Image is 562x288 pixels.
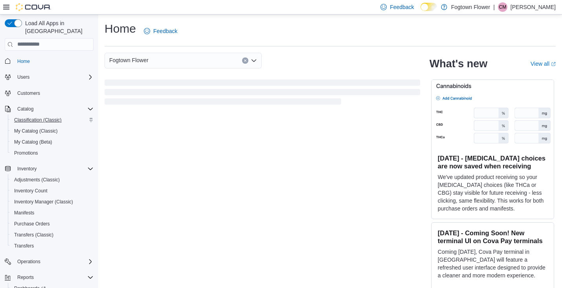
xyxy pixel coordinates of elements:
[8,114,97,126] button: Classification (Classic)
[511,2,556,12] p: [PERSON_NAME]
[421,3,437,11] input: Dark Mode
[11,219,53,229] a: Purchase Orders
[14,117,62,123] span: Classification (Classic)
[11,230,94,240] span: Transfers (Classic)
[438,154,547,170] h3: [DATE] - [MEDICAL_DATA] choices are now saved when receiving
[11,197,94,207] span: Inventory Manager (Classic)
[105,81,420,106] span: Loading
[11,186,94,196] span: Inventory Count
[11,186,51,196] a: Inventory Count
[11,230,57,240] a: Transfers (Classic)
[105,21,136,37] h1: Home
[2,163,97,174] button: Inventory
[14,257,44,266] button: Operations
[11,241,37,251] a: Transfers
[11,175,94,185] span: Adjustments (Classic)
[14,257,94,266] span: Operations
[11,241,94,251] span: Transfers
[498,2,507,12] div: Cameron McCrae
[14,88,94,98] span: Customers
[153,27,177,35] span: Feedback
[551,62,556,66] svg: External link
[11,219,94,229] span: Purchase Orders
[14,56,94,66] span: Home
[17,106,33,112] span: Catalog
[8,126,97,137] button: My Catalog (Classic)
[14,128,58,134] span: My Catalog (Classic)
[14,72,33,82] button: Users
[11,126,61,136] a: My Catalog (Classic)
[430,57,487,70] h2: What's new
[14,199,73,205] span: Inventory Manager (Classic)
[8,240,97,251] button: Transfers
[2,256,97,267] button: Operations
[14,104,37,114] button: Catalog
[8,207,97,218] button: Manifests
[17,166,37,172] span: Inventory
[17,74,29,80] span: Users
[8,137,97,148] button: My Catalog (Beta)
[438,173,547,212] p: We've updated product receiving so your [MEDICAL_DATA] choices (like THCa or CBG) stay visible fo...
[2,272,97,283] button: Reports
[493,2,495,12] p: |
[499,2,507,12] span: CM
[11,115,94,125] span: Classification (Classic)
[8,174,97,185] button: Adjustments (Classic)
[17,258,40,265] span: Operations
[8,229,97,240] button: Transfers (Classic)
[22,19,94,35] span: Load All Apps in [GEOGRAPHIC_DATA]
[14,57,33,66] a: Home
[451,2,490,12] p: Fogtown Flower
[2,55,97,67] button: Home
[8,185,97,196] button: Inventory Count
[14,89,43,98] a: Customers
[17,274,34,281] span: Reports
[14,243,34,249] span: Transfers
[2,103,97,114] button: Catalog
[14,188,48,194] span: Inventory Count
[14,221,50,227] span: Purchase Orders
[11,126,94,136] span: My Catalog (Classic)
[14,164,40,174] button: Inventory
[14,273,94,282] span: Reports
[11,115,65,125] a: Classification (Classic)
[11,148,41,158] a: Promotions
[109,55,149,65] span: Fogtown Flower
[11,197,76,207] a: Inventory Manager (Classic)
[242,57,248,64] button: Clear input
[14,72,94,82] span: Users
[11,208,94,218] span: Manifests
[14,177,60,183] span: Adjustments (Classic)
[11,208,37,218] a: Manifests
[8,148,97,159] button: Promotions
[11,137,55,147] a: My Catalog (Beta)
[11,137,94,147] span: My Catalog (Beta)
[8,196,97,207] button: Inventory Manager (Classic)
[14,210,34,216] span: Manifests
[141,23,180,39] a: Feedback
[11,175,63,185] a: Adjustments (Classic)
[14,273,37,282] button: Reports
[17,90,40,96] span: Customers
[14,104,94,114] span: Catalog
[14,150,38,156] span: Promotions
[14,232,53,238] span: Transfers (Classic)
[2,87,97,99] button: Customers
[14,139,52,145] span: My Catalog (Beta)
[11,148,94,158] span: Promotions
[438,248,547,279] p: Coming [DATE], Cova Pay terminal in [GEOGRAPHIC_DATA] will feature a refreshed user interface des...
[438,229,547,245] h3: [DATE] - Coming Soon! New terminal UI on Cova Pay terminals
[14,164,94,174] span: Inventory
[17,58,30,65] span: Home
[2,72,97,83] button: Users
[16,3,51,11] img: Cova
[8,218,97,229] button: Purchase Orders
[390,3,414,11] span: Feedback
[531,61,556,67] a: View allExternal link
[251,57,257,64] button: Open list of options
